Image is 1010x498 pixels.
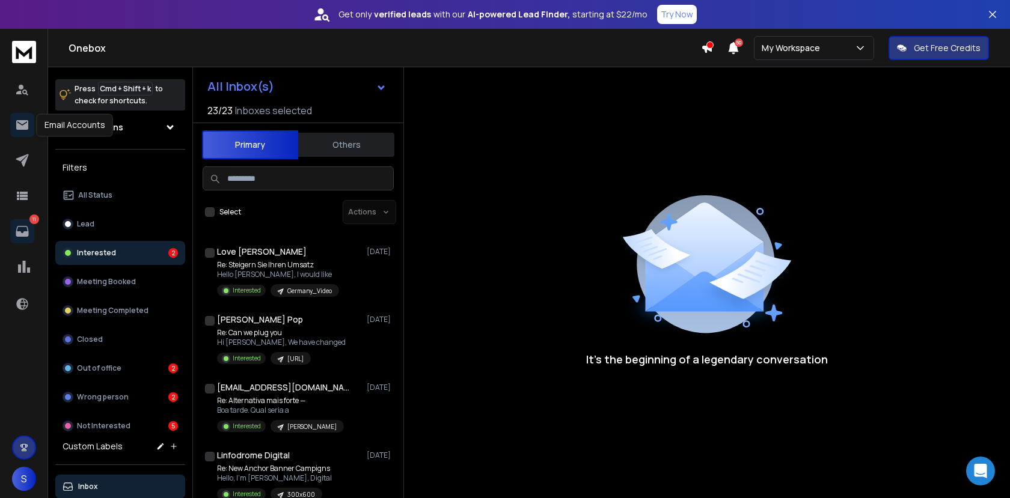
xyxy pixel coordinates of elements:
[287,287,332,296] p: Germany_Video
[55,115,185,139] button: All Campaigns
[217,449,290,461] h1: Linfodrome Digital
[966,457,995,485] div: Open Intercom Messenger
[77,363,121,373] p: Out of office
[287,354,304,363] p: [URL]
[69,41,701,55] h1: Onebox
[287,422,337,431] p: [PERSON_NAME]
[914,42,981,54] p: Get Free Credits
[233,354,261,363] p: Interested
[12,467,36,491] button: S
[217,473,332,483] p: Hello, I'm [PERSON_NAME], Digital
[55,356,185,380] button: Out of office2
[98,82,153,96] span: Cmd + Shift + k
[217,328,346,338] p: Re: Can we plug you
[78,190,112,200] p: All Status
[63,440,123,452] h3: Custom Labels
[55,212,185,236] button: Lead
[55,414,185,438] button: Not Interested5
[735,38,743,47] span: 50
[198,74,396,99] button: All Inbox(s)
[168,421,178,431] div: 5
[202,130,298,159] button: Primary
[207,80,274,93] h1: All Inbox(s)
[77,392,129,402] p: Wrong person
[10,219,34,243] a: 11
[367,247,394,257] p: [DATE]
[77,248,116,258] p: Interested
[55,241,185,265] button: Interested2
[217,396,344,405] p: Re: Alternativa mais forte —
[217,260,339,270] p: Re: Steigern Sie Ihren Umsatz
[586,351,828,368] p: It’s the beginning of a legendary conversation
[298,132,394,158] button: Others
[338,8,647,20] p: Get only with our starting at $22/mo
[217,381,349,393] h1: [EMAIL_ADDRESS][DOMAIN_NAME]
[29,214,39,224] p: 11
[168,392,178,402] div: 2
[217,338,346,347] p: Hi [PERSON_NAME], We have changed
[37,114,113,136] div: Email Accounts
[889,36,989,60] button: Get Free Credits
[55,270,185,294] button: Meeting Booked
[367,315,394,324] p: [DATE]
[661,8,693,20] p: Try Now
[77,219,94,229] p: Lead
[217,314,303,326] h1: [PERSON_NAME] Pop
[233,422,261,431] p: Interested
[657,5,697,24] button: Try Now
[168,248,178,258] div: 2
[468,8,570,20] strong: AI-powered Lead Finder,
[207,103,233,118] span: 23 / 23
[77,277,136,287] p: Meeting Booked
[55,385,185,409] button: Wrong person2
[219,207,241,217] label: Select
[55,327,185,351] button: Closed
[78,482,98,491] p: Inbox
[77,421,130,431] p: Not Interested
[75,83,163,107] p: Press to check for shortcuts.
[374,8,431,20] strong: verified leads
[77,335,103,344] p: Closed
[217,405,344,415] p: Boa tarde. Qual seria a
[217,270,339,279] p: Hello [PERSON_NAME], I would like
[367,451,394,460] p: [DATE]
[217,246,307,258] h1: Love [PERSON_NAME]
[55,299,185,323] button: Meeting Completed
[55,159,185,176] h3: Filters
[217,464,332,473] p: Re: New Anchor Banner Campigns
[233,286,261,295] p: Interested
[762,42,825,54] p: My Workspace
[77,306,148,315] p: Meeting Completed
[367,383,394,392] p: [DATE]
[55,183,185,207] button: All Status
[168,363,178,373] div: 2
[235,103,312,118] h3: Inboxes selected
[12,41,36,63] img: logo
